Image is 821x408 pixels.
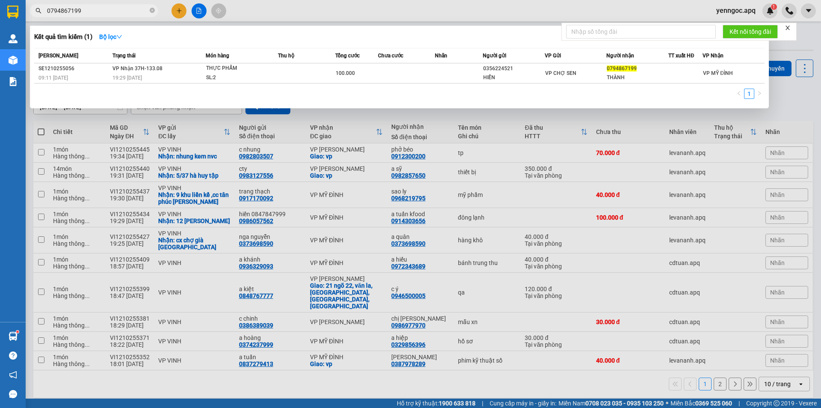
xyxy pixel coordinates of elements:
div: HIỀN [483,73,544,82]
div: SL: 2 [206,73,270,83]
span: right [757,91,762,96]
div: THỰC PHẨM [206,64,270,73]
span: 0794867199 [607,66,637,71]
button: left [734,89,744,99]
img: logo-vxr [7,6,18,18]
span: search [35,8,41,14]
img: solution-icon [9,77,18,86]
span: notification [9,371,17,379]
span: down [116,34,122,40]
li: 1 [744,89,754,99]
input: Nhập số tổng đài [566,25,716,39]
img: warehouse-icon [9,56,18,65]
span: left [736,91,741,96]
div: THÀNH [607,73,668,82]
span: TT xuất HĐ [668,53,694,59]
h3: Kết quả tìm kiếm ( 1 ) [34,33,92,42]
sup: 1 [16,331,19,333]
img: warehouse-icon [9,34,18,43]
span: Trạng thái [112,53,136,59]
span: Nhãn [435,53,447,59]
li: Previous Page [734,89,744,99]
span: Món hàng [206,53,229,59]
span: Người nhận [606,53,634,59]
li: Next Page [754,89,765,99]
div: 0356224521 [483,64,544,73]
span: close [785,25,791,31]
span: close-circle [150,8,155,13]
button: Bộ lọcdown [92,30,129,44]
span: question-circle [9,351,17,360]
img: warehouse-icon [9,332,18,341]
span: Kết nối tổng đài [729,27,771,36]
span: VP MỸ ĐÌNH [703,70,733,76]
span: message [9,390,17,398]
span: 09:11 [DATE] [38,75,68,81]
span: Thu hộ [278,53,294,59]
span: 19:29 [DATE] [112,75,142,81]
input: Tìm tên, số ĐT hoặc mã đơn [47,6,148,15]
button: right [754,89,765,99]
div: SE1210255056 [38,64,110,73]
button: Kết nối tổng đài [723,25,778,39]
span: Người gửi [483,53,506,59]
span: 100.000 [336,70,355,76]
a: 1 [744,89,754,98]
span: VP Nhận 37H-133.08 [112,66,162,71]
span: VP Nhận [703,53,724,59]
span: close-circle [150,7,155,15]
strong: Bộ lọc [99,33,122,40]
span: Tổng cước [335,53,360,59]
span: VP Gửi [545,53,561,59]
span: VP CHỢ SEN [545,70,576,76]
span: Chưa cước [378,53,403,59]
span: [PERSON_NAME] [38,53,78,59]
